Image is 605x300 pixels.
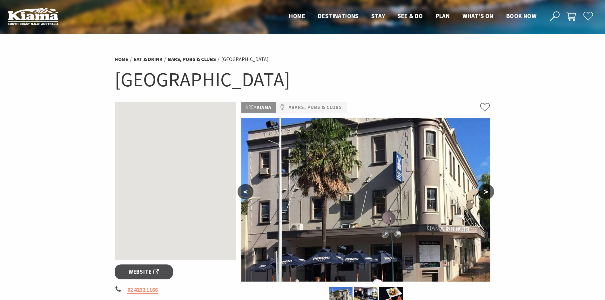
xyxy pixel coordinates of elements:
[115,264,173,279] a: Website
[238,184,253,199] button: <
[134,56,163,63] a: Eat & Drink
[8,8,58,25] img: Kiama Logo
[221,55,269,63] li: [GEOGRAPHIC_DATA]
[462,12,494,20] span: What’s On
[127,286,158,294] a: 02 4232 1166
[168,56,216,63] a: Bars, Pubs & Clubs
[115,56,128,63] a: Home
[371,12,385,20] span: Stay
[478,184,494,199] button: >
[398,12,423,20] span: See & Do
[288,103,342,111] a: #Bars, Pubs & Clubs
[129,268,159,276] span: Website
[436,12,450,20] span: Plan
[283,11,543,22] nav: Main Menu
[318,12,359,20] span: Destinations
[245,104,257,110] span: Area
[241,102,276,113] p: Kiama
[115,67,491,92] h1: [GEOGRAPHIC_DATA]
[506,12,536,20] span: Book now
[289,12,305,20] span: Home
